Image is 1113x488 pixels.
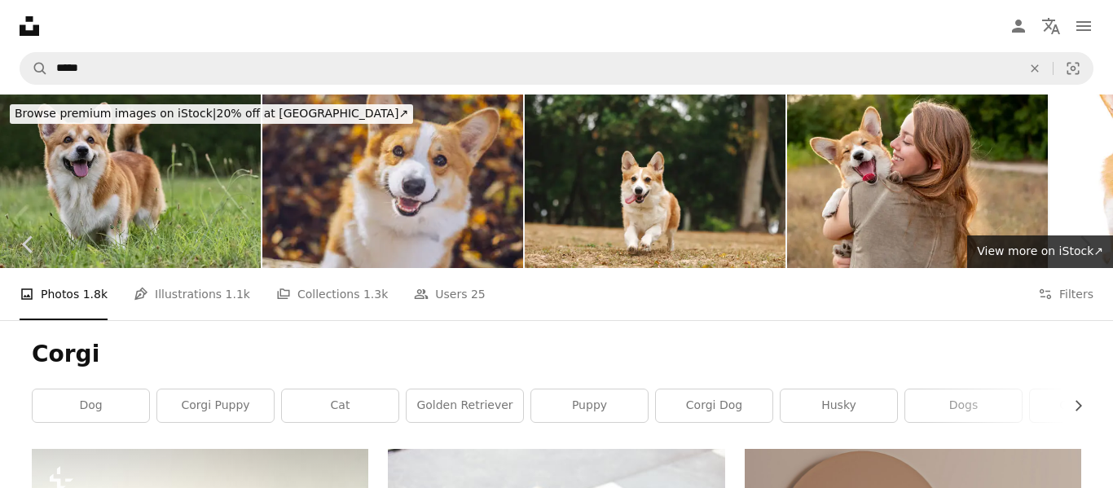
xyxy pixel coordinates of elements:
button: Menu [1067,10,1100,42]
button: Clear [1017,53,1053,84]
a: corgi puppy [157,389,274,422]
button: Language [1035,10,1067,42]
button: Visual search [1054,53,1093,84]
span: View more on iStock ↗ [977,244,1103,257]
a: cat [282,389,398,422]
span: 25 [471,285,486,303]
a: Illustrations 1.1k [134,268,250,320]
img: Portrait: young woman with laughing corgi puppy, nature background [787,95,1048,268]
a: View more on iStock↗ [967,235,1113,268]
a: dogs [905,389,1022,422]
span: 20% off at [GEOGRAPHIC_DATA] ↗ [15,107,408,120]
a: Users 25 [414,268,486,320]
a: puppy [531,389,648,422]
span: 1.1k [226,285,250,303]
a: Collections 1.3k [276,268,388,320]
a: Home — Unsplash [20,16,39,36]
img: Happy energetic pet Corgi dog running on grass in a nature park outdoors having fun playing [525,95,785,268]
button: scroll list to the right [1063,389,1081,422]
h1: Corgi [32,340,1081,369]
a: corgi dog [656,389,772,422]
form: Find visuals sitewide [20,52,1093,85]
button: Filters [1038,268,1093,320]
span: Browse premium images on iStock | [15,107,216,120]
a: golden retriever [407,389,523,422]
a: husky [781,389,897,422]
a: dog [33,389,149,422]
button: Search Unsplash [20,53,48,84]
span: 1.3k [363,285,388,303]
img: Happy corgi posing on a log in a sunlit autumn forest filled with colorful leaves [262,95,523,268]
a: Next [1056,166,1113,323]
a: Log in / Sign up [1002,10,1035,42]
